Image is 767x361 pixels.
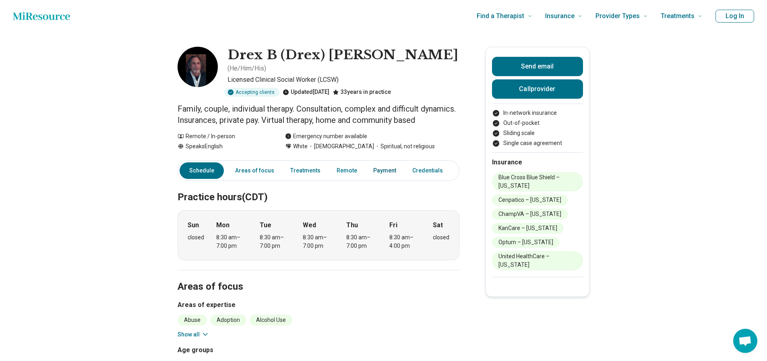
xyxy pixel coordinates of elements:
li: KanCare – [US_STATE] [492,223,564,234]
a: Payment [368,162,401,179]
li: Sliding scale [492,129,583,137]
a: Schedule [180,162,224,179]
strong: Sat [433,220,443,230]
a: Remote [332,162,362,179]
li: Blue Cross Blue Shield – [US_STATE] [492,172,583,191]
h2: Insurance [492,158,583,167]
div: 8:30 am – 7:00 pm [346,233,377,250]
p: ( He/Him/His ) [227,64,266,73]
img: Drex B Flott, Licensed Clinical Social Worker (LCSW) [178,47,218,87]
a: Treatments [285,162,325,179]
div: Updated [DATE] [283,88,329,97]
button: Send email [492,57,583,76]
p: Family, couple, individual therapy. Consultation, complex and difficult dynamics. Insurances, pri... [178,103,459,126]
strong: Thu [346,220,358,230]
strong: Tue [260,220,271,230]
a: Open chat [733,329,757,353]
div: 8:30 am – 7:00 pm [216,233,247,250]
strong: Sun [188,220,199,230]
div: 8:30 am – 4:00 pm [389,233,420,250]
a: Home page [13,8,70,24]
div: closed [433,233,449,242]
h2: Practice hours (CDT) [178,171,459,204]
ul: Payment options [492,109,583,147]
div: Speaks English [178,142,269,151]
span: Treatments [661,10,695,22]
strong: Fri [389,220,397,230]
div: closed [188,233,204,242]
span: Find a Therapist [477,10,524,22]
div: 33 years in practice [333,88,391,97]
div: Accepting clients [224,88,279,97]
div: 8:30 am – 7:00 pm [260,233,291,250]
strong: Mon [216,220,229,230]
div: When does the program meet? [178,210,459,260]
h2: Areas of focus [178,261,459,294]
div: Emergency number available [285,132,367,141]
span: White [293,142,308,151]
li: ChampVA – [US_STATE] [492,209,568,220]
button: Log In [715,10,754,23]
li: Abuse [178,315,207,326]
span: Provider Types [595,10,640,22]
span: Spiritual, not religious [374,142,435,151]
h1: Drex B (Drex) [PERSON_NAME] [227,47,458,64]
a: Areas of focus [230,162,279,179]
li: Adoption [210,315,246,326]
button: Callprovider [492,79,583,99]
div: Remote / In-person [178,132,269,141]
li: Single case agreement [492,139,583,147]
p: Licensed Clinical Social Worker (LCSW) [227,75,459,85]
li: Alcohol Use [250,315,292,326]
strong: Wed [303,220,316,230]
li: Optum – [US_STATE] [492,237,560,248]
div: 8:30 am – 7:00 pm [303,233,334,250]
h3: Age groups [178,345,315,355]
a: Credentials [407,162,453,179]
li: Out-of-pocket [492,119,583,127]
li: In-network insurance [492,109,583,117]
h3: Areas of expertise [178,300,459,310]
li: Cenpatico – [US_STATE] [492,195,568,205]
button: Show all [178,330,209,339]
span: [DEMOGRAPHIC_DATA] [308,142,374,151]
li: United HealthCare – [US_STATE] [492,251,583,270]
span: Insurance [545,10,575,22]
